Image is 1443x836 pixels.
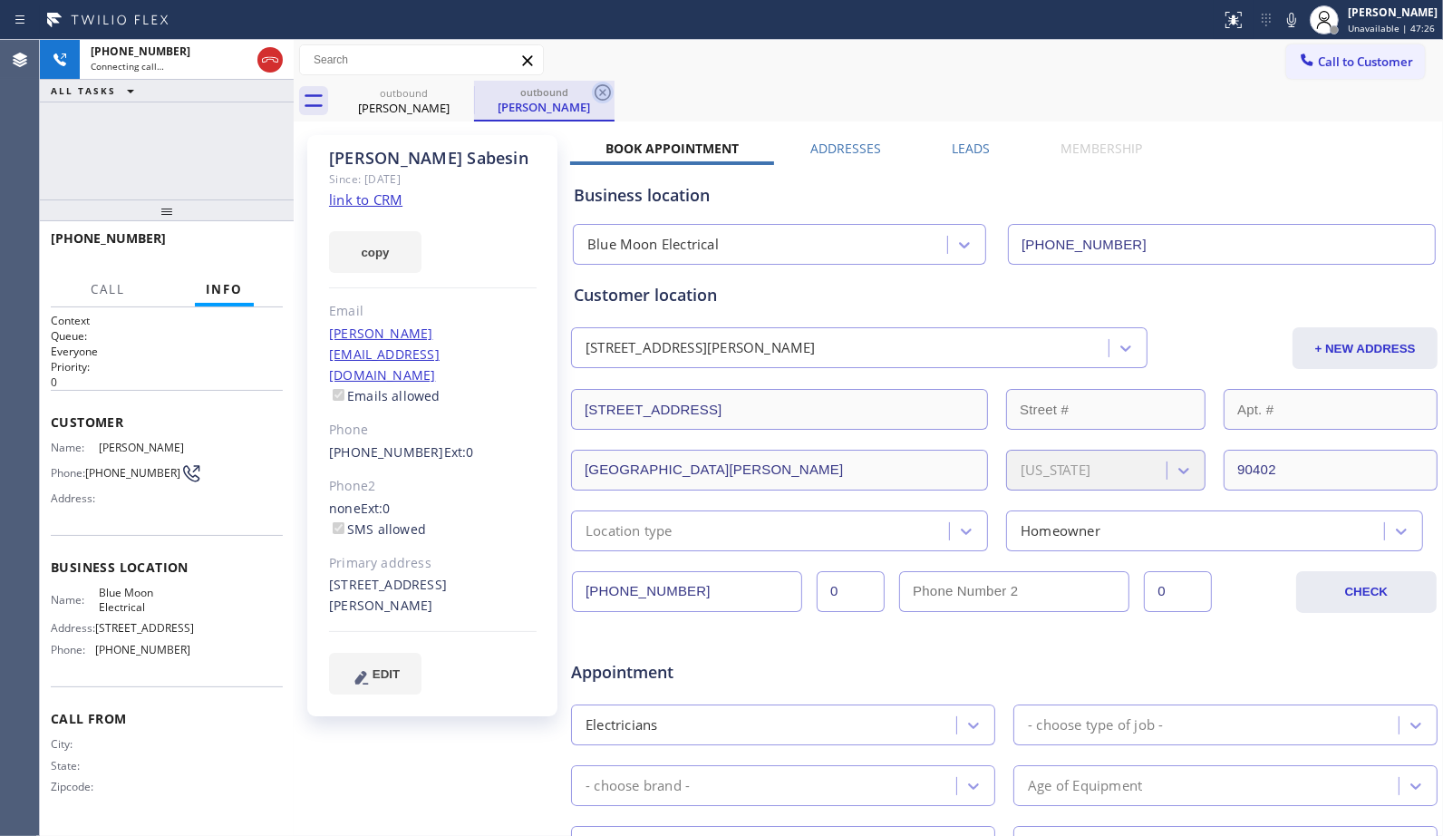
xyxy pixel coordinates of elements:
[899,571,1129,612] input: Phone Number 2
[51,737,99,751] span: City:
[1021,520,1100,541] div: Homeowner
[586,520,673,541] div: Location type
[51,559,283,576] span: Business location
[80,272,136,307] button: Call
[605,140,739,157] label: Book Appointment
[335,86,472,100] div: outbound
[586,714,657,735] div: Electricians
[329,443,444,461] a: [PHONE_NUMBER]
[571,450,988,491] input: City
[85,466,180,480] span: [PHONE_NUMBER]
[329,653,421,695] button: EDIT
[1144,571,1212,612] input: Ext. 2
[574,183,1435,208] div: Business location
[587,235,719,256] div: Blue Moon Electrical
[51,344,283,359] p: Everyone
[1296,571,1438,613] button: CHECK
[99,441,189,454] span: [PERSON_NAME]
[91,281,125,297] span: Call
[1028,714,1163,735] div: - choose type of job -
[1348,22,1435,34] span: Unavailable | 47:26
[1224,450,1438,491] input: ZIP
[40,80,152,102] button: ALL TASKS
[1028,775,1142,796] div: Age of Equipment
[300,45,543,74] input: Search
[1008,224,1436,265] input: Phone Number
[373,667,400,681] span: EDIT
[572,571,802,612] input: Phone Number
[257,47,283,73] button: Hang up
[1006,389,1206,430] input: Street #
[476,85,613,99] div: outbound
[51,621,95,635] span: Address:
[329,231,421,273] button: copy
[1286,44,1425,79] button: Call to Customer
[329,325,440,384] a: [PERSON_NAME][EMAIL_ADDRESS][DOMAIN_NAME]
[51,593,99,607] span: Name:
[571,660,857,685] span: Appointment
[51,466,85,480] span: Phone:
[333,522,344,534] input: SMS allowed
[91,44,190,59] span: [PHONE_NUMBER]
[361,500,391,517] span: Ext: 0
[952,140,990,157] label: Leads
[329,190,402,209] a: link to CRM
[51,413,283,431] span: Customer
[51,359,283,374] h2: Priority:
[51,313,283,328] h1: Context
[329,575,537,617] div: [STREET_ADDRESS][PERSON_NAME]
[329,387,441,404] label: Emails allowed
[329,499,537,540] div: none
[1061,140,1143,157] label: Membership
[586,775,690,796] div: - choose brand -
[95,621,194,635] span: [STREET_ADDRESS]
[51,441,99,454] span: Name:
[817,571,885,612] input: Ext.
[51,759,99,773] span: State:
[1224,389,1438,430] input: Apt. #
[810,140,881,157] label: Addresses
[91,60,164,73] span: Connecting call…
[51,229,166,247] span: [PHONE_NUMBER]
[335,100,472,116] div: [PERSON_NAME]
[51,491,99,505] span: Address:
[1293,327,1438,369] button: + NEW ADDRESS
[329,420,537,441] div: Phone
[586,338,816,359] div: [STREET_ADDRESS][PERSON_NAME]
[1318,53,1413,70] span: Call to Customer
[51,84,116,97] span: ALL TASKS
[574,283,1435,307] div: Customer location
[1279,7,1304,33] button: Mute
[51,374,283,390] p: 0
[51,328,283,344] h2: Queue:
[571,389,988,430] input: Address
[444,443,474,461] span: Ext: 0
[51,710,283,727] span: Call From
[195,272,254,307] button: Info
[51,643,95,656] span: Phone:
[206,281,243,297] span: Info
[329,476,537,497] div: Phone2
[329,301,537,322] div: Email
[476,81,613,120] div: Andrea Sabesin
[99,586,189,614] span: Blue Moon Electrical
[329,520,426,538] label: SMS allowed
[51,780,99,793] span: Zipcode:
[95,643,190,656] span: [PHONE_NUMBER]
[1348,5,1438,20] div: [PERSON_NAME]
[476,99,613,115] div: [PERSON_NAME]
[335,81,472,122] div: Andrea Sabesin
[329,553,537,574] div: Primary address
[329,169,537,190] div: Since: [DATE]
[329,148,537,169] div: [PERSON_NAME] Sabesin
[333,389,344,401] input: Emails allowed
